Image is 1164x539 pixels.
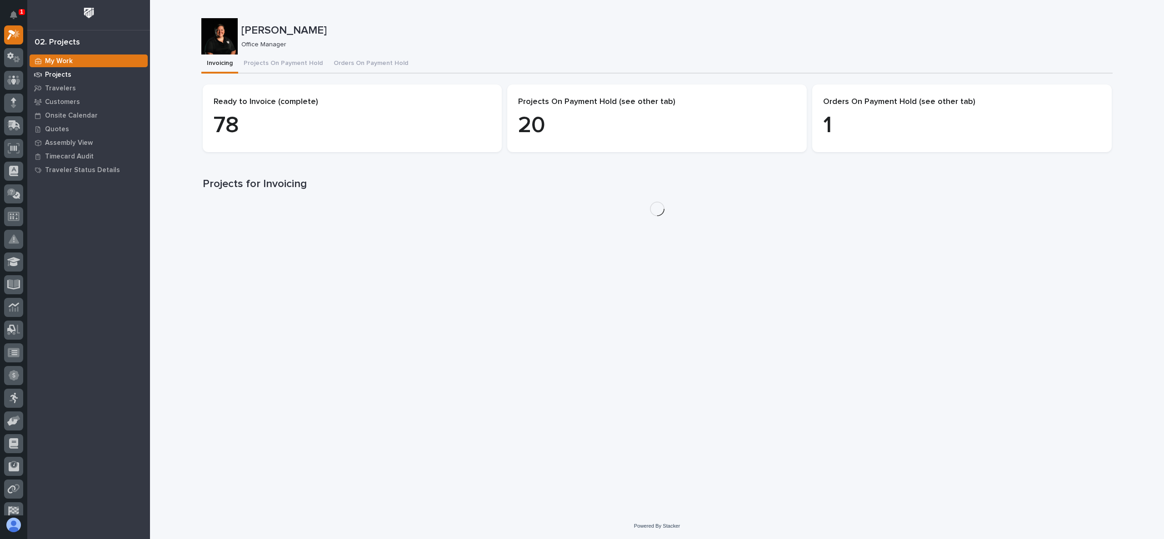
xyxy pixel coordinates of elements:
p: 20 [518,112,796,139]
button: Invoicing [201,54,238,74]
button: Notifications [4,5,23,25]
p: Orders On Payment Hold (see other tab) [823,97,1101,107]
img: Workspace Logo [80,5,97,21]
p: 78 [214,112,491,139]
a: Onsite Calendar [27,109,150,122]
a: Timecard Audit [27,149,150,163]
a: Traveler Status Details [27,163,150,177]
button: users-avatar [4,515,23,534]
p: Office Manager [241,41,1105,49]
button: Orders On Payment Hold [328,54,414,74]
a: Travelers [27,81,150,95]
p: Onsite Calendar [45,112,98,120]
a: Customers [27,95,150,109]
p: 1 [20,9,23,15]
p: Quotes [45,125,69,134]
p: Assembly View [45,139,93,147]
p: Projects On Payment Hold (see other tab) [518,97,796,107]
p: Timecard Audit [45,153,94,161]
p: Projects [45,71,71,79]
p: [PERSON_NAME] [241,24,1109,37]
button: Projects On Payment Hold [238,54,328,74]
p: 1 [823,112,1101,139]
p: Travelers [45,84,76,93]
h1: Projects for Invoicing [203,178,1112,191]
p: My Work [45,57,73,65]
a: Projects [27,68,150,81]
div: 02. Projects [35,38,80,48]
div: Notifications1 [11,11,23,25]
a: Assembly View [27,136,150,149]
a: Quotes [27,122,150,136]
p: Traveler Status Details [45,166,120,174]
p: Ready to Invoice (complete) [214,97,491,107]
a: My Work [27,54,150,68]
a: Powered By Stacker [634,523,680,529]
p: Customers [45,98,80,106]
